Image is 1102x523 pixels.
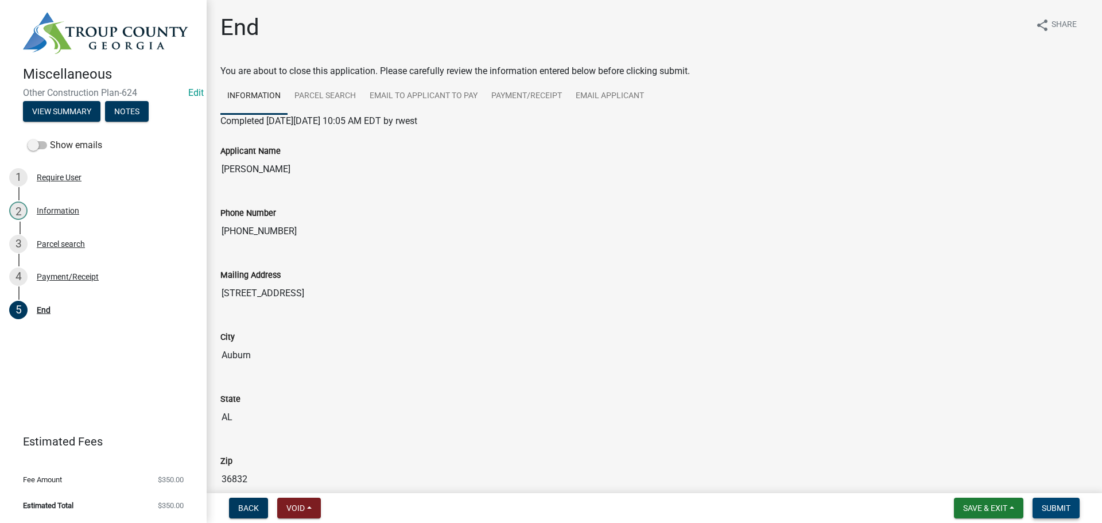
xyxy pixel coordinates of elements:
[37,173,82,181] div: Require User
[37,207,79,215] div: Information
[23,476,62,483] span: Fee Amount
[238,503,259,513] span: Back
[105,107,149,117] wm-modal-confirm: Notes
[1033,498,1080,518] button: Submit
[23,107,100,117] wm-modal-confirm: Summary
[9,168,28,187] div: 1
[37,240,85,248] div: Parcel search
[1035,18,1049,32] i: share
[363,78,484,115] a: Email to applicant to pay
[37,273,99,281] div: Payment/Receipt
[9,202,28,220] div: 2
[963,503,1007,513] span: Save & Exit
[28,138,102,152] label: Show emails
[484,78,569,115] a: Payment/Receipt
[220,115,417,126] span: Completed [DATE][DATE] 10:05 AM EDT by rwest
[220,14,259,41] h1: End
[1042,503,1070,513] span: Submit
[105,101,149,122] button: Notes
[158,502,184,509] span: $350.00
[954,498,1023,518] button: Save & Exit
[37,306,51,314] div: End
[23,502,73,509] span: Estimated Total
[188,87,204,98] wm-modal-confirm: Edit Application Number
[569,78,651,115] a: Email Applicant
[188,87,204,98] a: Edit
[1051,18,1077,32] span: Share
[220,272,281,280] label: Mailing Address
[158,476,184,483] span: $350.00
[286,503,305,513] span: Void
[1026,14,1086,36] button: shareShare
[277,498,321,518] button: Void
[229,498,268,518] button: Back
[220,458,232,466] label: Zip
[9,268,28,286] div: 4
[23,66,197,83] h4: Miscellaneous
[23,87,184,98] span: Other Construction Plan-624
[220,334,235,342] label: City
[23,12,188,54] img: Troup County, Georgia
[9,430,188,453] a: Estimated Fees
[220,148,281,156] label: Applicant Name
[9,235,28,253] div: 3
[288,78,363,115] a: Parcel search
[220,396,240,404] label: State
[9,301,28,319] div: 5
[23,101,100,122] button: View Summary
[220,210,276,218] label: Phone Number
[220,78,288,115] a: Information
